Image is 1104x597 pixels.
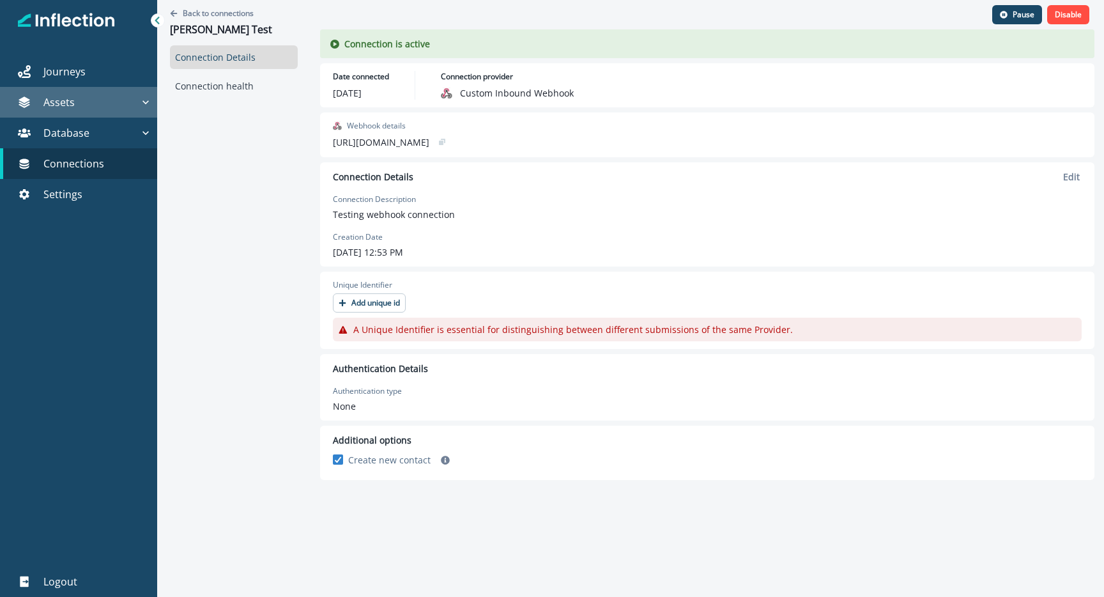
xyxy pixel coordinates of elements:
p: Journeys [43,64,86,79]
p: Connection is active [344,37,430,50]
label: Authentication type [333,385,402,397]
p: Edit [1063,171,1080,183]
button: Edit [1061,171,1082,183]
p: Connections [43,156,104,171]
label: Creation Date [333,231,383,243]
p: Authentication Details [333,362,428,375]
a: Connection health [170,74,298,98]
button: copy [434,134,450,150]
p: Custom Inbound Webhook [460,86,574,100]
span: Create new contact [348,453,431,467]
button: Go back [170,8,254,19]
p: Logout [43,574,77,589]
p: Settings [43,187,82,202]
img: generic inbound webhook [441,88,452,99]
p: Pause [1013,10,1034,19]
p: Connection Details [333,170,413,183]
p: Connection provider [441,71,513,82]
p: Disable [1055,10,1082,19]
button: Disable [1047,5,1089,24]
p: [DATE] [333,86,362,100]
div: [PERSON_NAME] Test [170,24,272,38]
p: Testing webhook connection [333,208,455,221]
label: Webhook details [347,120,406,132]
img: customFormLogo-BSc6KoX4.svg [333,121,342,130]
p: A Unique Identifier is essential for distinguishing between different submissions of the same Pro... [353,323,793,336]
p: Back to connections [183,8,254,19]
p: Assets [43,95,75,110]
button: Add unique id [333,293,406,313]
button: Pause [992,5,1042,24]
p: None [333,399,402,413]
p: [URL][DOMAIN_NAME] [333,136,429,149]
label: Unique Identifier [333,279,392,291]
p: Date connected [333,71,389,82]
label: Connection Description [333,194,416,205]
img: Inflection [18,12,116,29]
p: Additional options [333,433,1082,447]
p: Add unique id [351,298,400,307]
p: [DATE] 12:53 PM [333,245,403,259]
p: Database [43,125,89,141]
a: Connection Details [170,45,298,69]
